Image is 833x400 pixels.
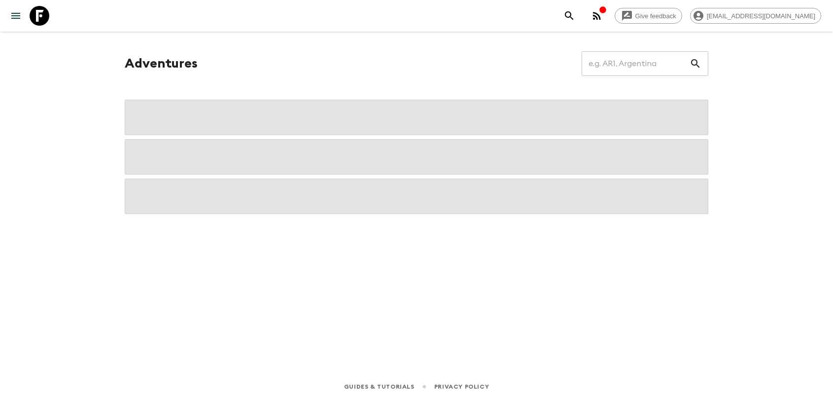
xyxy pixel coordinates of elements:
[690,8,821,24] div: [EMAIL_ADDRESS][DOMAIN_NAME]
[701,12,821,20] span: [EMAIL_ADDRESS][DOMAIN_NAME]
[630,12,682,20] span: Give feedback
[615,8,682,24] a: Give feedback
[434,381,489,392] a: Privacy Policy
[125,54,198,73] h1: Adventures
[6,6,26,26] button: menu
[344,381,415,392] a: Guides & Tutorials
[559,6,579,26] button: search adventures
[582,50,690,77] input: e.g. AR1, Argentina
